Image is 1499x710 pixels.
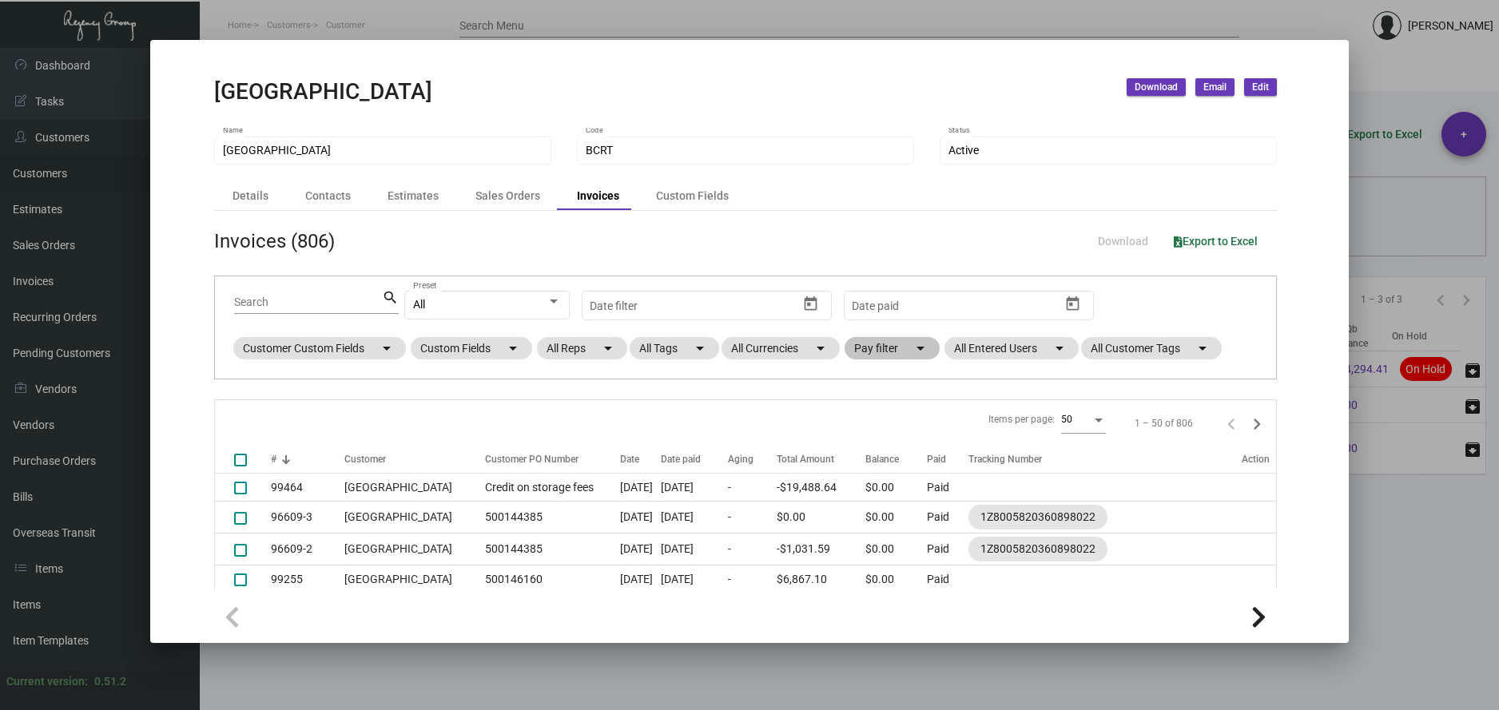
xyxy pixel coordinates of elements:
div: Customer [344,452,386,466]
div: Date [620,452,662,466]
button: Open calendar [797,291,823,316]
div: Invoices [577,188,619,204]
div: Details [233,188,268,204]
span: Download [1135,81,1178,94]
div: # [271,452,276,466]
div: Tracking Number [968,452,1242,466]
input: End date [915,299,1016,312]
div: Items per page: [988,412,1055,426]
button: Open calendar [1060,291,1085,316]
div: Date paid [661,452,701,466]
mat-icon: arrow_drop_down [811,339,830,358]
div: Aging [728,452,753,466]
mat-icon: arrow_drop_down [598,339,618,358]
mat-icon: arrow_drop_down [503,339,523,358]
td: -$19,488.64 [777,474,865,502]
div: 1Z8005820360898022 [980,541,1095,557]
td: 500144385 [477,533,620,565]
span: Export to Excel [1174,235,1258,248]
span: Email [1203,81,1227,94]
mat-select: Items per page: [1061,414,1106,426]
span: Active [948,144,979,157]
div: Current version: [6,673,88,690]
td: $0.00 [865,565,927,593]
mat-chip: All Currencies [722,337,840,359]
mat-chip: All Customer Tags [1081,337,1222,359]
button: Download [1127,78,1186,96]
span: Download [1098,235,1148,248]
button: Previous page [1219,411,1244,436]
td: Paid [927,502,968,533]
td: Credit on storage fees [477,474,620,502]
button: Edit [1244,78,1277,96]
td: [GEOGRAPHIC_DATA] [344,533,477,565]
td: [DATE] [620,565,662,593]
div: Date [620,452,639,466]
mat-chip: All Entered Users [944,337,1079,359]
td: [GEOGRAPHIC_DATA] [344,474,477,502]
div: Customer PO Number [485,452,620,466]
div: Total Amount [777,452,834,466]
td: - [728,502,777,533]
button: Next page [1244,411,1270,436]
mat-chip: All Reps [537,337,627,359]
span: Edit [1252,81,1269,94]
td: 500146160 [477,565,620,593]
input: Start date [852,299,901,312]
td: [DATE] [661,502,727,533]
td: [GEOGRAPHIC_DATA] [344,565,477,593]
td: 96609-2 [271,533,344,565]
mat-chip: Customer Custom Fields [233,337,406,359]
td: [DATE] [661,533,727,565]
div: Tracking Number [968,452,1042,466]
mat-icon: arrow_drop_down [1050,339,1069,358]
div: Balance [865,452,899,466]
td: [DATE] [620,474,662,502]
button: Email [1195,78,1235,96]
td: [DATE] [661,474,727,502]
td: -$1,031.59 [777,533,865,565]
td: - [728,565,777,593]
input: End date [653,299,753,312]
button: Export to Excel [1161,227,1270,256]
td: 96609-3 [271,502,344,533]
div: Paid [927,452,946,466]
span: 50 [1061,414,1072,425]
button: Download [1085,227,1161,256]
td: $0.00 [865,502,927,533]
td: Paid [927,565,968,593]
mat-icon: arrow_drop_down [690,339,710,358]
mat-icon: arrow_drop_down [1193,339,1212,358]
div: Invoices (806) [214,227,335,256]
div: Custom Fields [656,188,729,204]
div: Paid [927,452,968,466]
td: [DATE] [620,502,662,533]
div: 1Z8005820360898022 [980,509,1095,526]
div: Customer [344,452,477,466]
span: All [413,298,425,311]
td: - [728,474,777,502]
div: Total Amount [777,452,865,466]
div: Customer PO Number [485,452,579,466]
mat-chip: All Tags [630,337,719,359]
td: 99464 [271,474,344,502]
mat-chip: Pay filter [845,337,940,359]
td: $0.00 [865,533,927,565]
h2: [GEOGRAPHIC_DATA] [214,78,432,105]
mat-icon: arrow_drop_down [377,339,396,358]
div: Contacts [305,188,351,204]
td: 99255 [271,565,344,593]
div: Aging [728,452,777,466]
div: Date paid [661,452,727,466]
td: [DATE] [620,533,662,565]
input: Start date [590,299,639,312]
div: Estimates [388,188,439,204]
td: $6,867.10 [777,565,865,593]
td: [DATE] [661,565,727,593]
td: $0.00 [865,474,927,502]
td: Paid [927,474,968,502]
td: [GEOGRAPHIC_DATA] [344,502,477,533]
div: 1 – 50 of 806 [1135,416,1193,430]
div: Balance [865,452,927,466]
mat-chip: Custom Fields [411,337,532,359]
